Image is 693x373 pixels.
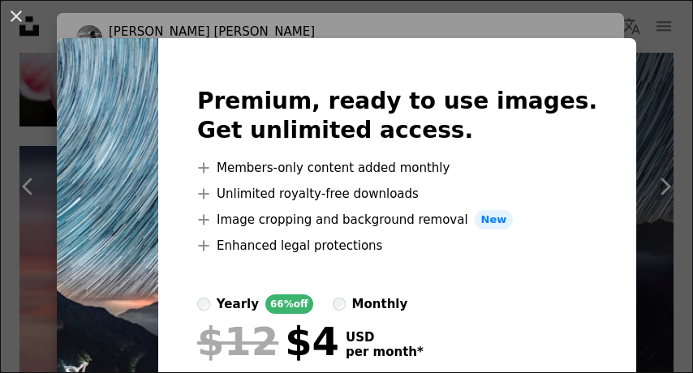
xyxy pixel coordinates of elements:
[265,294,313,314] div: 66% off
[352,294,408,314] div: monthly
[197,236,597,255] li: Enhanced legal protections
[197,320,278,362] span: $12
[475,210,514,229] span: New
[197,320,339,362] div: $4
[346,330,424,345] span: USD
[197,298,210,311] input: yearly66%off
[217,294,259,314] div: yearly
[197,210,597,229] li: Image cropping and background removal
[197,184,597,204] li: Unlimited royalty-free downloads
[197,158,597,178] li: Members-only content added monthly
[197,87,597,145] h2: Premium, ready to use images. Get unlimited access.
[346,345,424,359] span: per month *
[333,298,346,311] input: monthly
